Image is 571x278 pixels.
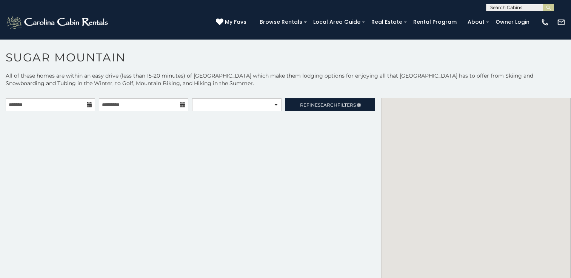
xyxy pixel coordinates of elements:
a: Browse Rentals [256,16,306,28]
img: phone-regular-white.png [541,18,549,26]
span: My Favs [225,18,246,26]
a: Rental Program [409,16,460,28]
a: Local Area Guide [309,16,364,28]
span: Search [318,102,337,108]
a: RefineSearchFilters [285,98,375,111]
a: My Favs [216,18,248,26]
a: About [464,16,488,28]
img: mail-regular-white.png [557,18,565,26]
a: Owner Login [492,16,533,28]
span: Refine Filters [300,102,356,108]
a: Real Estate [368,16,406,28]
img: White-1-2.png [6,15,110,30]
